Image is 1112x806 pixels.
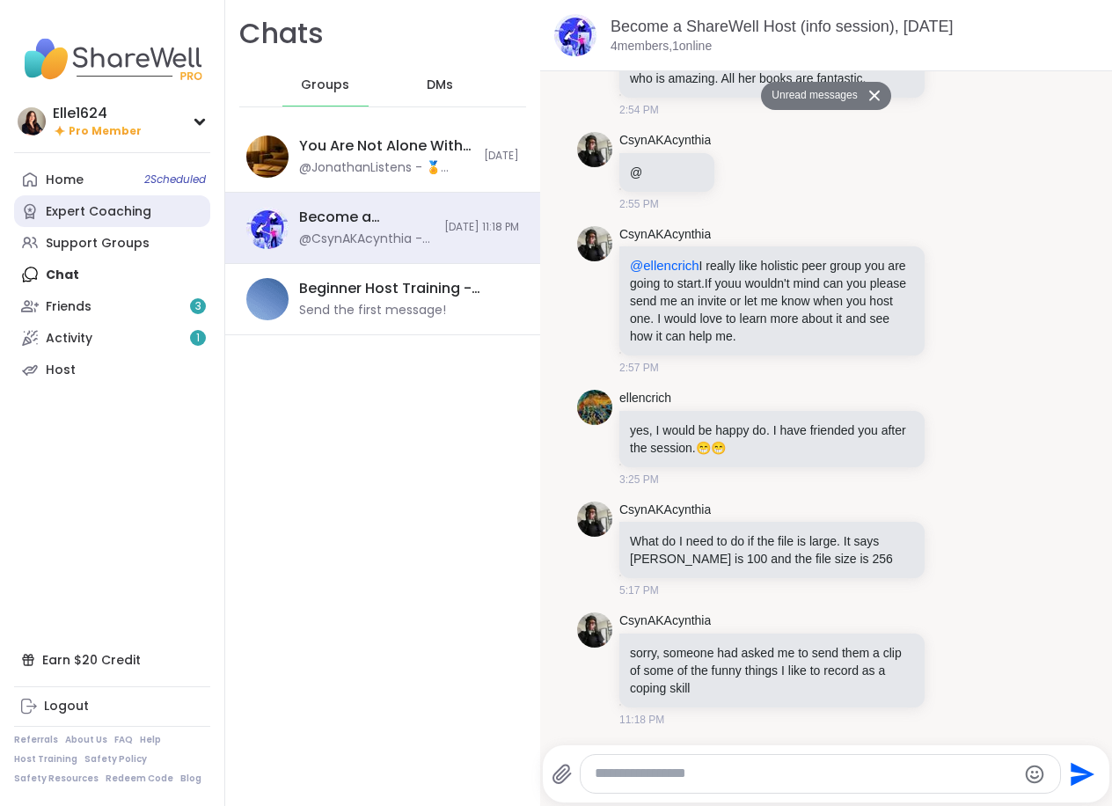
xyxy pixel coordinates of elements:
[299,136,473,156] div: You Are Not Alone With This™, [DATE]
[14,354,210,385] a: Host
[14,773,99,785] a: Safety Resources
[46,362,76,379] div: Host
[711,441,726,455] span: 😁
[611,18,953,35] a: Become a ShareWell Host (info session), [DATE]
[44,698,89,715] div: Logout
[14,195,210,227] a: Expert Coaching
[619,712,664,728] span: 11:18 PM
[1024,764,1045,785] button: Emoji picker
[761,82,862,110] button: Unread messages
[619,360,659,376] span: 2:57 PM
[577,502,612,537] img: https://sharewell-space-live.sfo3.digitaloceanspaces.com/user-generated/2900bf6e-1806-45f4-9e6b-5...
[619,132,711,150] a: CsynAKAcynthia
[140,734,161,746] a: Help
[14,644,210,676] div: Earn $20 Credit
[619,390,671,407] a: ellencrich
[630,532,914,568] p: What do I need to do if the file is large. It says [PERSON_NAME] is 100 and the file size is 256
[484,149,519,164] span: [DATE]
[611,38,712,55] p: 4 members, 1 online
[246,278,289,320] img: Beginner Host Training - Inclusion & Safety, Oct 15
[84,753,147,766] a: Safety Policy
[14,28,210,90] img: ShareWell Nav Logo
[14,164,210,195] a: Home2Scheduled
[577,612,612,648] img: https://sharewell-space-live.sfo3.digitaloceanspaces.com/user-generated/2900bf6e-1806-45f4-9e6b-5...
[14,290,210,322] a: Friends3
[14,227,210,259] a: Support Groups
[46,330,92,348] div: Activity
[69,124,142,139] span: Pro Member
[577,226,612,261] img: https://sharewell-space-live.sfo3.digitaloceanspaces.com/user-generated/2900bf6e-1806-45f4-9e6b-5...
[554,14,596,56] img: Become a ShareWell Host (info session), Oct 09
[619,196,659,212] span: 2:55 PM
[180,773,201,785] a: Blog
[114,734,133,746] a: FAQ
[46,203,151,221] div: Expert Coaching
[196,331,200,346] span: 1
[630,421,914,457] p: yes, I would be happy do. I have friended you after the session.
[630,257,914,345] p: I really like holistic peer group you are going to start.If youu wouldn't mind can you please sen...
[299,208,434,227] div: Become a ShareWell Host (info session), [DATE]
[696,441,711,455] span: 😁
[619,502,711,519] a: CsynAKAcynthia
[144,172,206,187] span: 2 Scheduled
[14,753,77,766] a: Host Training
[444,220,519,235] span: [DATE] 11:18 PM
[630,258,699,273] span: @ellencrich
[299,302,446,319] div: Send the first message!
[299,159,473,177] div: @JonathanListens - 🏅 [DATE] Topic 🏅 👉What’s one thing you’ve done recently that you’re proud of?👈
[106,773,173,785] a: Redeem Code
[427,77,453,94] span: DMs
[65,734,107,746] a: About Us
[619,612,711,630] a: CsynAKAcynthia
[14,322,210,354] a: Activity1
[53,104,142,123] div: Elle1624
[630,164,704,181] div: @
[46,298,91,316] div: Friends
[619,102,659,118] span: 2:54 PM
[239,14,324,54] h1: Chats
[577,132,612,167] img: https://sharewell-space-live.sfo3.digitaloceanspaces.com/user-generated/2900bf6e-1806-45f4-9e6b-5...
[619,472,659,487] span: 3:25 PM
[577,390,612,425] img: https://sharewell-space-live.sfo3.digitaloceanspaces.com/user-generated/727a7514-05c3-4d67-9ad7-6...
[299,231,434,248] div: @CsynAKAcynthia - sorry, someone had asked me to send them a clip of some of the funny things I l...
[195,299,201,314] span: 3
[595,765,1016,783] textarea: Type your message
[619,226,711,244] a: CsynAKAcynthia
[246,136,289,178] img: You Are Not Alone With This™, Oct 12
[301,77,349,94] span: Groups
[14,734,58,746] a: Referrals
[1061,754,1101,794] button: Send
[14,691,210,722] a: Logout
[246,207,289,249] img: Become a ShareWell Host (info session), Oct 09
[299,279,508,298] div: Beginner Host Training - Inclusion & Safety, [DATE]
[630,644,914,697] p: sorry, someone had asked me to send them a clip of some of the funny things I like to record as a...
[46,235,150,253] div: Support Groups
[46,172,84,189] div: Home
[18,107,46,136] img: Elle1624
[619,583,659,598] span: 5:17 PM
